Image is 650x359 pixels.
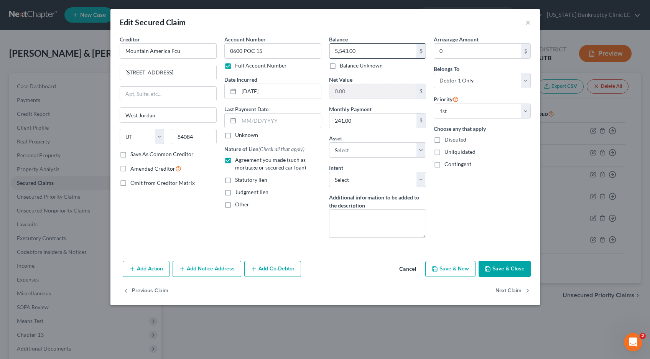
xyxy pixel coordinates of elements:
label: Unknown [235,131,258,139]
span: Belongs To [434,66,459,72]
span: Statutory lien [235,176,267,183]
label: Balance Unknown [340,62,383,69]
input: Search creditor by name... [120,43,217,59]
span: Disputed [444,136,466,143]
div: Edit Secured Claim [120,17,186,28]
label: Monthly Payment [329,105,372,113]
span: Contingent [444,161,471,167]
label: Additional information to be added to the description [329,193,426,209]
button: Add Action [123,261,169,277]
input: -- [224,43,321,59]
label: Balance [329,35,348,43]
span: Unliquidated [444,148,476,155]
span: Agreement you made (such as mortgage or secured car loan) [235,156,306,171]
input: Enter city... [120,108,216,122]
label: Account Number [224,35,266,43]
button: Next Claim [495,283,531,299]
div: $ [416,84,426,99]
div: $ [521,44,530,58]
input: 0.00 [329,44,416,58]
label: Priority [434,94,459,104]
label: Save As Common Creditor [130,150,194,158]
span: Judgment lien [235,189,268,195]
button: Previous Claim [123,283,168,299]
label: Date Incurred [224,76,257,84]
input: 0.00 [329,114,416,128]
button: × [525,18,531,27]
input: MM/DD/YYYY [239,114,321,128]
iframe: Intercom live chat [624,333,642,351]
label: Arrearage Amount [434,35,479,43]
input: 0.00 [329,84,416,99]
label: Net Value [329,76,352,84]
label: Choose any that apply [434,125,531,133]
span: Omit from Creditor Matrix [130,179,195,186]
button: Cancel [393,262,422,277]
button: Add Co-Debtor [244,261,301,277]
label: Nature of Lien [224,145,304,153]
span: Other [235,201,249,207]
span: Creditor [120,36,140,43]
button: Save & Close [479,261,531,277]
span: Asset [329,135,342,142]
label: Intent [329,164,343,172]
label: Full Account Number [235,62,287,69]
span: 2 [640,333,646,339]
input: Apt, Suite, etc... [120,87,216,101]
button: Save & New [425,261,476,277]
span: (Check all that apply) [258,146,304,152]
div: $ [416,44,426,58]
input: Enter address... [120,65,216,80]
input: 0.00 [434,44,521,58]
button: Add Notice Address [173,261,241,277]
span: Amended Creditor [130,165,175,172]
label: Last Payment Date [224,105,268,113]
input: MM/DD/YYYY [239,84,321,99]
div: $ [416,114,426,128]
input: Enter zip... [172,129,217,144]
